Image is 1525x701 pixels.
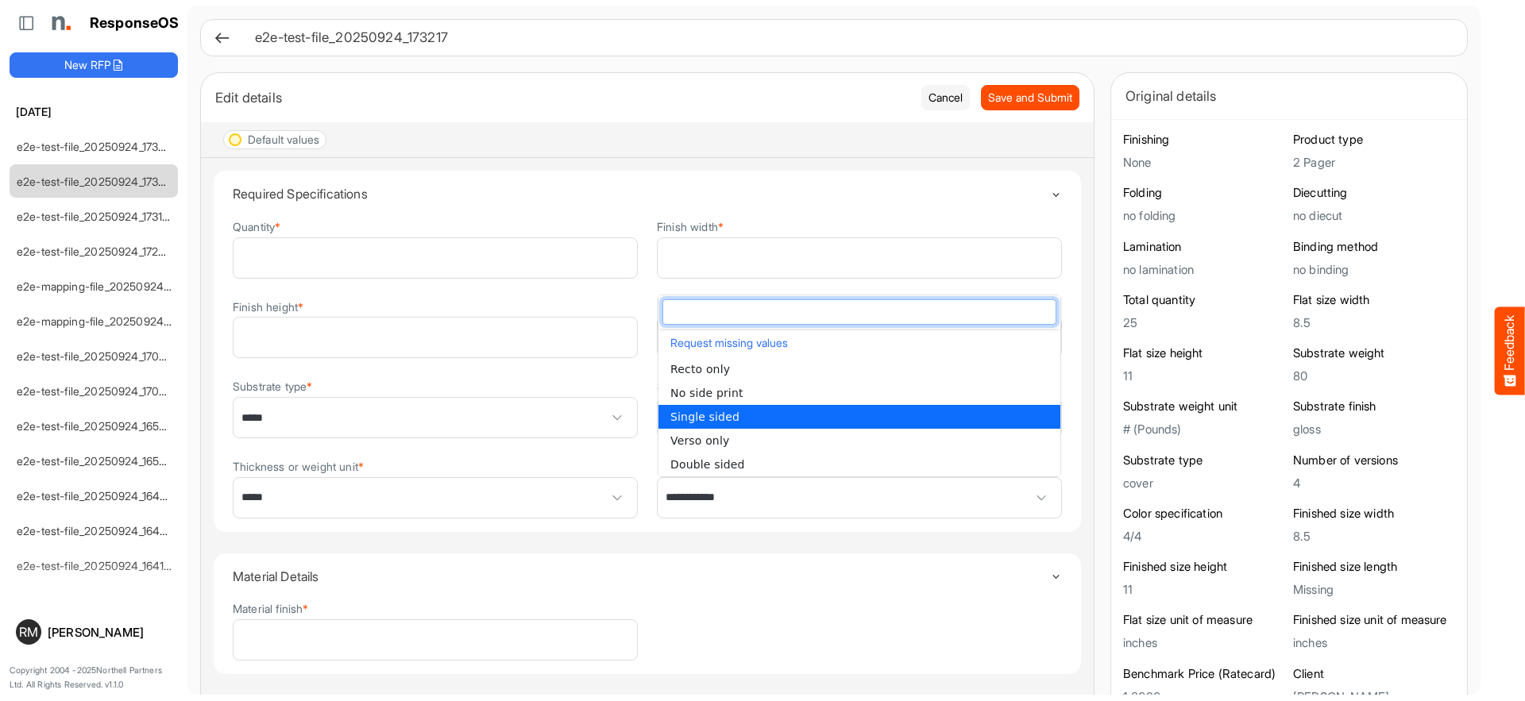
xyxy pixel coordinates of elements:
h6: Number of versions [1293,453,1455,468]
h6: e2e-test-file_20250924_173217 [255,31,1442,44]
h5: no lamination [1123,263,1285,276]
h6: [DATE] [10,103,178,121]
label: Material finish [233,603,309,614]
h6: Product type [1293,132,1455,148]
button: Cancel [921,85,970,110]
h5: Missing [1293,583,1455,596]
h6: Lamination [1123,239,1285,255]
h5: no folding [1123,209,1285,222]
span: Recto only [670,363,730,376]
a: e2e-mapping-file_20250924_172830 [17,279,203,293]
h5: # (Pounds) [1123,422,1285,436]
span: RM [19,626,38,638]
a: e2e-test-file_20250924_165023 [17,454,180,468]
h5: 8.5 [1293,530,1455,543]
h6: Finished size width [1293,506,1455,522]
a: e2e-mapping-file_20250924_172435 [17,314,203,328]
input: dropdownlistfilter [663,300,1056,324]
h6: Total quantity [1123,292,1285,308]
a: e2e-test-file_20250924_172913 [17,245,176,258]
label: Quantity [233,221,280,233]
h6: Folding [1123,185,1285,201]
h5: no diecut [1293,209,1455,222]
span: Double sided [670,458,745,471]
div: Edit details [215,87,909,109]
h5: 11 [1123,369,1285,383]
a: e2e-test-file_20250924_165507 [17,419,179,433]
div: [PERSON_NAME] [48,626,172,638]
span: Single sided [670,410,739,423]
h5: inches [1293,636,1455,649]
h5: gloss [1293,422,1455,436]
p: Copyright 2004 - 2025 Northell Partners Ltd. All Rights Reserved. v 1.1.0 [10,664,178,691]
h6: Color specification [1123,506,1285,522]
div: Original details [1125,85,1453,107]
label: Printed sides [657,460,729,472]
h1: ResponseOS [90,15,180,32]
h4: Material Details [233,569,1050,584]
div: Default values [248,134,319,145]
a: e2e-test-file_20250924_164246 [17,524,180,537]
h5: 25 [1123,316,1285,329]
label: Thickness or weight unit [233,460,364,472]
h5: inches [1123,636,1285,649]
summary: Toggle content [233,553,1062,599]
h5: 4/4 [1123,530,1285,543]
h5: 2 Pager [1293,156,1455,169]
h6: Flat size width [1293,292,1455,308]
label: Substrate thickness or weight [657,380,814,392]
h4: Required Specifications [233,187,1050,201]
h6: Finishing [1123,132,1285,148]
span: Verso only [670,434,729,447]
h6: Binding method [1293,239,1455,255]
label: Finish width [657,221,724,233]
h6: Finished size length [1293,559,1455,575]
h5: 11 [1123,583,1285,596]
button: Feedback [1495,306,1525,395]
a: e2e-test-file_20250924_173220 [17,140,179,153]
label: Unit of measure [657,301,744,313]
span: No side print [670,387,743,399]
a: e2e-test-file_20250924_173139 [17,210,176,223]
h6: Finished size unit of measure [1293,612,1455,628]
h5: 8.5 [1293,316,1455,329]
a: e2e-test-file_20250924_164712 [17,489,176,503]
h6: Substrate finish [1293,399,1455,414]
button: New RFP [10,52,178,78]
h5: 80 [1293,369,1455,383]
h5: no binding [1293,263,1455,276]
div: dropdownlist [658,295,1061,477]
h6: Benchmark Price (Ratecard) [1123,666,1285,682]
summary: Toggle content [233,171,1062,217]
label: Finish height [233,301,303,313]
a: e2e-test-file_20250924_164137 [17,559,176,572]
img: Northell [44,7,75,39]
label: Substrate type [233,380,312,392]
h6: Substrate weight unit [1123,399,1285,414]
button: Save and Submit Progress [981,85,1079,110]
h6: Client [1293,666,1455,682]
a: e2e-test-file_20250924_173217 [17,175,175,188]
button: Request missing values [666,333,1052,353]
h5: None [1123,156,1285,169]
a: e2e-test-file_20250924_170558 [17,349,179,363]
h6: Flat size unit of measure [1123,612,1285,628]
h6: Substrate type [1123,453,1285,468]
h6: Flat size height [1123,345,1285,361]
span: Save and Submit [988,89,1072,106]
a: e2e-test-file_20250924_170436 [17,384,180,398]
h6: Diecutting [1293,185,1455,201]
h6: Finished size height [1123,559,1285,575]
h5: cover [1123,476,1285,490]
h6: Substrate weight [1293,345,1455,361]
h5: 4 [1293,476,1455,490]
ul: popup [658,357,1060,476]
